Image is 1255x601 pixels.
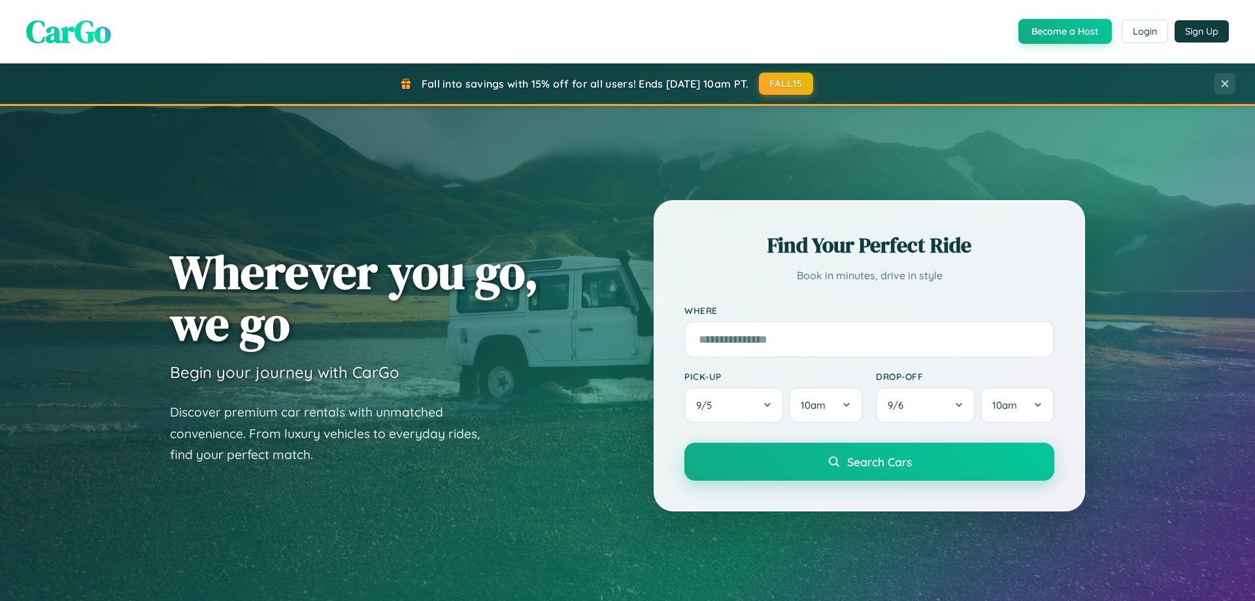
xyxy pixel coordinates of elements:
[759,73,814,95] button: FALL15
[684,443,1054,481] button: Search Cars
[1018,19,1112,44] button: Become a Host
[876,387,975,423] button: 9/6
[26,10,111,53] span: CarGo
[1122,20,1168,43] button: Login
[170,362,399,382] h3: Begin your journey with CarGo
[1175,20,1229,43] button: Sign Up
[801,399,826,411] span: 10am
[684,371,863,382] label: Pick-up
[684,387,784,423] button: 9/5
[684,305,1054,316] label: Where
[696,399,718,411] span: 9 / 5
[888,399,910,411] span: 9 / 6
[980,387,1054,423] button: 10am
[876,371,1054,382] label: Drop-off
[847,455,912,469] span: Search Cars
[422,77,749,90] span: Fall into savings with 15% off for all users! Ends [DATE] 10am PT.
[992,399,1017,411] span: 10am
[789,387,863,423] button: 10am
[684,231,1054,260] h2: Find Your Perfect Ride
[170,246,539,349] h1: Wherever you go, we go
[684,266,1054,285] p: Book in minutes, drive in style
[170,402,497,466] p: Discover premium car rentals with unmatched convenience. From luxury vehicles to everyday rides, ...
